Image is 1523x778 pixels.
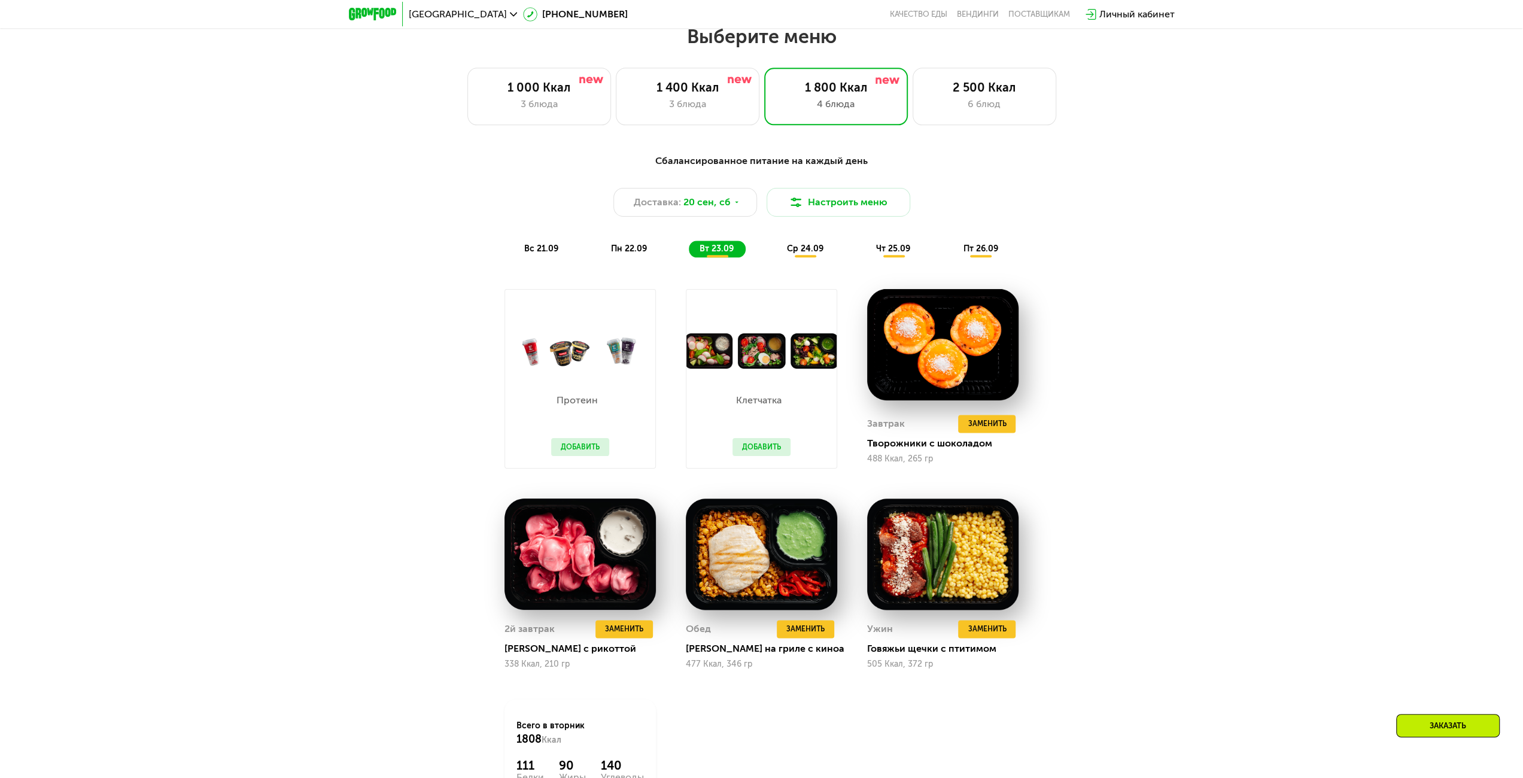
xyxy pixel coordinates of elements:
div: Ужин [867,620,893,638]
div: 1 000 Ккал [480,80,598,95]
div: 338 Ккал, 210 гр [504,660,656,669]
div: 111 [516,758,544,773]
h2: Выберите меню [38,25,1485,48]
div: Заказать [1396,714,1500,737]
a: Качество еды [890,10,947,19]
span: вт 23.09 [700,244,734,254]
div: 3 блюда [628,97,747,111]
div: 488 Ккал, 265 гр [867,454,1019,464]
p: Протеин [551,396,603,405]
div: 6 блюд [925,97,1044,111]
div: 1 400 Ккал [628,80,747,95]
span: 20 сен, сб [683,195,731,209]
div: 3 блюда [480,97,598,111]
span: Заменить [968,623,1006,635]
div: [PERSON_NAME] с рикоттой [504,643,665,655]
div: [PERSON_NAME] на гриле с киноа [686,643,847,655]
span: Заменить [786,623,825,635]
div: 2 500 Ккал [925,80,1044,95]
div: Завтрак [867,415,905,433]
div: Говяжьи щечки с птитимом [867,643,1028,655]
div: 1 800 Ккал [777,80,895,95]
button: Заменить [958,415,1016,433]
span: ср 24.09 [787,244,823,254]
span: [GEOGRAPHIC_DATA] [409,10,507,19]
div: Всего в вторник [516,720,644,746]
div: Сбалансированное питание на каждый день [408,154,1116,169]
div: Личный кабинет [1099,7,1175,22]
div: 4 блюда [777,97,895,111]
span: пт 26.09 [963,244,998,254]
span: Заменить [605,623,643,635]
div: 90 [559,758,586,773]
span: пн 22.09 [611,244,647,254]
span: Ккал [542,735,561,745]
div: Творожники с шоколадом [867,437,1028,449]
span: 1808 [516,733,542,746]
div: 140 [601,758,644,773]
div: поставщикам [1008,10,1070,19]
button: Заменить [958,620,1016,638]
div: Обед [686,620,711,638]
a: Вендинги [957,10,999,19]
span: Доставка: [634,195,681,209]
button: Заменить [595,620,653,638]
div: 477 Ккал, 346 гр [686,660,837,669]
div: 505 Ккал, 372 гр [867,660,1019,669]
button: Добавить [551,438,609,456]
button: Настроить меню [767,188,910,217]
p: Клетчатка [732,396,785,405]
span: Заменить [968,418,1006,430]
span: вс 21.09 [524,244,558,254]
button: Добавить [732,438,791,456]
button: Заменить [777,620,834,638]
a: [PHONE_NUMBER] [523,7,628,22]
span: чт 25.09 [876,244,910,254]
div: 2й завтрак [504,620,555,638]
